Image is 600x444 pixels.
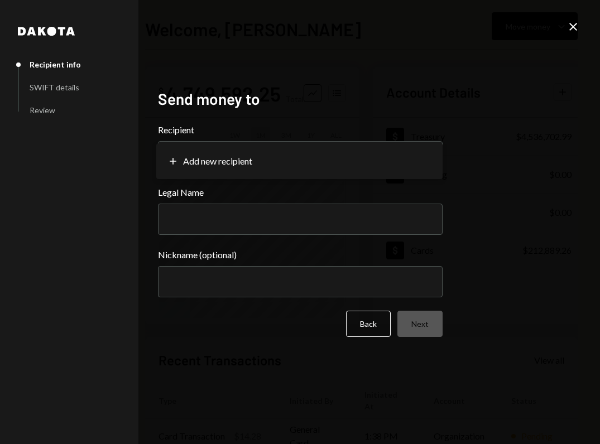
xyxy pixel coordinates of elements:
label: Recipient [158,123,443,137]
div: Review [30,105,55,115]
label: Nickname (optional) [158,248,443,262]
button: Recipient [158,141,443,172]
h2: Send money to [158,88,443,110]
span: Add new recipient [183,155,252,168]
label: Legal Name [158,186,443,199]
div: SWIFT details [30,83,79,92]
button: Back [346,311,391,337]
div: Recipient info [30,60,81,69]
